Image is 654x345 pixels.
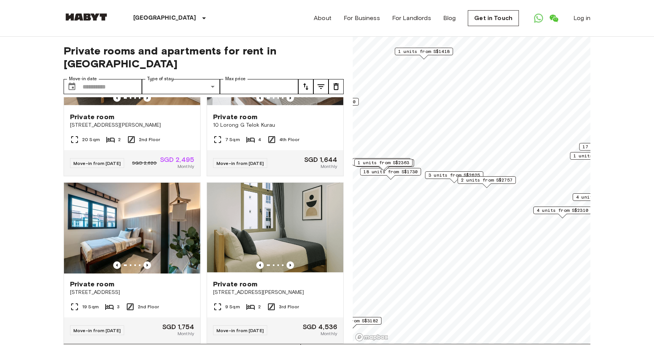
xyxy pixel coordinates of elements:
a: Blog [443,14,456,23]
a: Marketing picture of unit SG-01-001-014-01Previous imagePrevious imagePrivate room[STREET_ADDRESS... [207,182,344,343]
img: Marketing picture of unit SG-01-027-006-02 [64,183,200,274]
p: [GEOGRAPHIC_DATA] [133,14,196,23]
div: Map marker [395,48,453,59]
label: Type of stay [147,76,174,82]
button: Choose date [64,79,79,94]
span: Private room [213,280,257,289]
span: 18 units from S$1730 [363,168,417,175]
div: Map marker [354,159,413,171]
button: Previous image [113,94,121,102]
span: Monthly [321,330,337,337]
span: 1 units from S$1418 [398,48,450,55]
span: Monthly [321,163,337,170]
label: Move-in date [69,76,97,82]
div: Map marker [356,159,414,171]
button: tune [298,79,313,94]
span: 3 [117,303,120,310]
div: Map marker [533,207,592,218]
span: [STREET_ADDRESS][PERSON_NAME] [70,121,194,129]
a: Open WhatsApp [531,11,546,26]
button: Previous image [287,94,294,102]
span: 2 [258,303,261,310]
span: SGD 1,754 [162,323,194,330]
a: About [314,14,332,23]
span: [STREET_ADDRESS] [70,289,194,296]
span: 1 units from S$3182 [327,317,378,324]
button: Previous image [256,94,264,102]
span: SGD 1,644 [304,156,337,163]
button: tune [329,79,344,94]
a: For Landlords [392,14,431,23]
span: Private room [213,112,257,121]
div: Map marker [352,158,411,170]
span: 4 [258,136,261,143]
div: Map marker [425,171,483,183]
span: 3rd Floor [279,303,299,310]
span: Private room [70,112,114,121]
span: Monthly [178,330,194,337]
span: 1 units from S$2547 [356,159,407,165]
span: 7 Sqm [225,136,240,143]
a: Log in [573,14,590,23]
span: Move-in from [DATE] [216,160,264,166]
span: 9 Sqm [225,303,240,310]
button: Previous image [287,261,294,269]
canvas: Map [353,35,590,344]
span: SGD 2,620 [132,160,157,166]
span: SGD 4,536 [303,323,337,330]
div: Map marker [579,143,640,155]
span: Move-in from [DATE] [73,160,121,166]
span: 4 units from S$2310 [537,207,588,214]
a: Marketing picture of unit SG-01-027-006-02Previous imagePrevious imagePrivate room[STREET_ADDRESS... [64,182,201,343]
a: For Business [344,14,380,23]
div: Map marker [458,176,516,188]
span: 2 units from S$2757 [461,177,512,183]
span: [STREET_ADDRESS][PERSON_NAME] [213,289,337,296]
div: Map marker [301,98,359,110]
button: Previous image [113,261,121,269]
span: SGD 2,495 [160,156,194,163]
span: Monthly [178,163,194,170]
span: Move-in from [DATE] [73,328,121,333]
span: 3 units from S$2625 [428,172,480,179]
a: Get in Touch [468,10,519,26]
button: Previous image [256,261,264,269]
span: 20 Sqm [82,136,100,143]
span: 19 Sqm [82,303,99,310]
a: Open WeChat [546,11,561,26]
span: 1 units from S$1715 [573,152,625,159]
button: tune [313,79,329,94]
a: Mapbox logo [355,333,388,342]
span: 2nd Floor [138,303,159,310]
img: Marketing picture of unit SG-01-001-014-01 [207,183,343,274]
span: 17 units from S$1480 [582,143,637,150]
div: Map marker [323,317,381,329]
span: 2nd Floor [139,136,160,143]
span: 2 [118,136,121,143]
span: Private rooms and apartments for rent in [GEOGRAPHIC_DATA] [64,44,344,70]
button: Previous image [143,261,151,269]
div: Map marker [570,152,628,164]
img: Habyt [64,13,109,21]
button: Previous image [143,94,151,102]
span: 1 units from S$2363 [358,159,409,166]
span: 10 Lorong G Telok Kurau [213,121,337,129]
span: 2 units from S$2940 [304,98,355,105]
span: 4 units from S$1754 [576,194,628,200]
label: Max price [225,76,246,82]
div: Map marker [360,168,421,180]
div: Map marker [573,193,631,205]
span: Move-in from [DATE] [216,328,264,333]
span: Private room [70,280,114,289]
span: 4th Floor [279,136,299,143]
